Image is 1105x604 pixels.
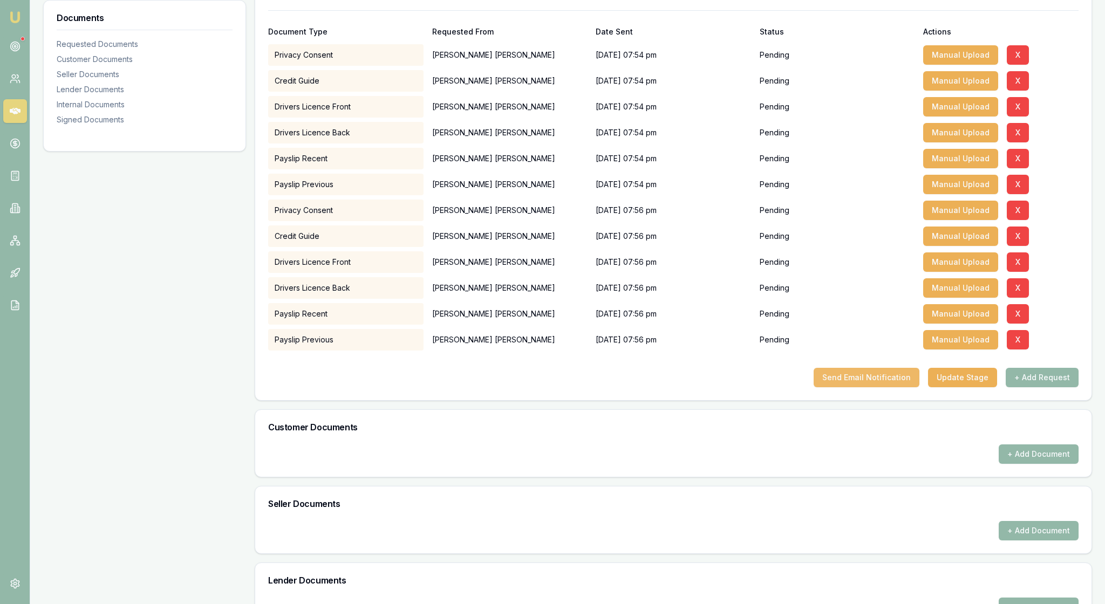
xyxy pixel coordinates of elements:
button: Manual Upload [923,304,998,324]
div: Status [760,28,915,36]
div: [DATE] 07:54 pm [596,174,751,195]
div: Internal Documents [57,99,233,110]
p: [PERSON_NAME] [PERSON_NAME] [432,277,588,299]
div: Signed Documents [57,114,233,125]
button: Manual Upload [923,330,998,349]
div: Date Sent [596,28,751,36]
div: Payslip Recent [268,148,424,169]
button: X [1007,201,1029,220]
button: Manual Upload [923,226,998,246]
div: Drivers Licence Back [268,277,424,299]
button: X [1007,252,1029,272]
h3: Seller Documents [268,499,1079,508]
button: X [1007,226,1029,246]
button: X [1007,175,1029,194]
h3: Documents [57,13,233,22]
p: Pending [760,257,789,267]
div: Drivers Licence Front [268,251,424,273]
p: Pending [760,179,789,190]
p: Pending [760,50,789,60]
div: Credit Guide [268,70,424,92]
button: X [1007,330,1029,349]
p: Pending [760,205,789,216]
button: Manual Upload [923,71,998,91]
button: X [1007,278,1029,298]
div: [DATE] 07:54 pm [596,44,751,66]
div: [DATE] 07:56 pm [596,225,751,247]
div: [DATE] 07:56 pm [596,251,751,273]
div: Privacy Consent [268,44,424,66]
button: X [1007,304,1029,324]
button: + Add Request [1006,368,1079,387]
button: Manual Upload [923,201,998,220]
div: Actions [923,28,1079,36]
h3: Customer Documents [268,423,1079,431]
div: Requested Documents [57,39,233,50]
button: X [1007,97,1029,116]
button: Manual Upload [923,45,998,65]
div: Drivers Licence Front [268,96,424,118]
button: + Add Document [999,521,1079,540]
p: [PERSON_NAME] [PERSON_NAME] [432,148,588,169]
div: [DATE] 07:54 pm [596,70,751,92]
div: [DATE] 07:56 pm [596,200,751,221]
div: [DATE] 07:56 pm [596,303,751,325]
p: [PERSON_NAME] [PERSON_NAME] [432,329,588,351]
div: Requested From [432,28,588,36]
button: Update Stage [928,368,997,387]
button: Manual Upload [923,252,998,272]
div: Payslip Recent [268,303,424,325]
div: [DATE] 07:56 pm [596,329,751,351]
p: [PERSON_NAME] [PERSON_NAME] [432,122,588,143]
button: + Add Document [999,444,1079,464]
p: Pending [760,334,789,345]
div: [DATE] 07:56 pm [596,277,751,299]
button: Manual Upload [923,278,998,298]
button: Manual Upload [923,149,998,168]
button: Manual Upload [923,175,998,194]
button: X [1007,149,1029,168]
div: [DATE] 07:54 pm [596,96,751,118]
div: [DATE] 07:54 pm [596,122,751,143]
button: X [1007,45,1029,65]
img: emu-icon-u.png [9,11,22,24]
button: Send Email Notification [814,368,919,387]
div: Lender Documents [57,84,233,95]
h3: Lender Documents [268,576,1079,585]
div: Payslip Previous [268,329,424,351]
p: [PERSON_NAME] [PERSON_NAME] [432,303,588,325]
p: [PERSON_NAME] [PERSON_NAME] [432,200,588,221]
div: Payslip Previous [268,174,424,195]
div: Credit Guide [268,225,424,247]
button: X [1007,71,1029,91]
div: Document Type [268,28,424,36]
p: [PERSON_NAME] [PERSON_NAME] [432,96,588,118]
div: Customer Documents [57,54,233,65]
button: X [1007,123,1029,142]
p: Pending [760,101,789,112]
p: Pending [760,127,789,138]
p: Pending [760,283,789,293]
div: Seller Documents [57,69,233,80]
div: Drivers Licence Back [268,122,424,143]
p: [PERSON_NAME] [PERSON_NAME] [432,251,588,273]
p: Pending [760,75,789,86]
p: Pending [760,153,789,164]
p: Pending [760,231,789,242]
button: Manual Upload [923,123,998,142]
p: [PERSON_NAME] [PERSON_NAME] [432,44,588,66]
p: [PERSON_NAME] [PERSON_NAME] [432,70,588,92]
button: Manual Upload [923,97,998,116]
div: Privacy Consent [268,200,424,221]
p: [PERSON_NAME] [PERSON_NAME] [432,174,588,195]
p: Pending [760,308,789,319]
p: [PERSON_NAME] [PERSON_NAME] [432,225,588,247]
div: [DATE] 07:54 pm [596,148,751,169]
